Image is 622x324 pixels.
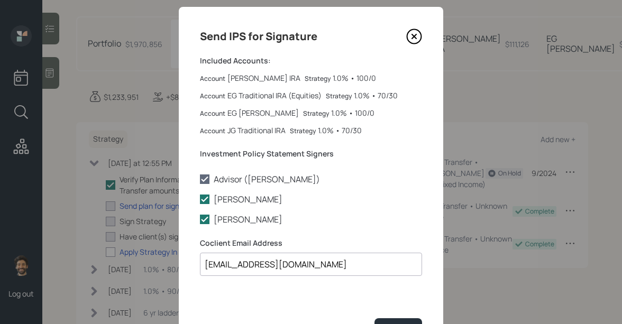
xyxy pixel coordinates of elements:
div: EG [PERSON_NAME] [227,107,299,118]
label: Account [200,127,225,136]
label: [PERSON_NAME] [200,193,422,205]
div: EG Traditional IRA (Equities) [227,90,322,101]
label: Strategy [290,127,316,136]
label: Coclient Email Address [200,238,422,248]
label: Investment Policy Statement Signers [200,149,422,159]
label: [PERSON_NAME] [200,214,422,225]
label: Strategy [305,75,331,84]
div: [PERSON_NAME] IRA [227,72,300,84]
div: 1.0% • 100/0 [331,107,374,118]
label: Included Accounts: [200,55,422,66]
div: 1.0% • 70/30 [354,90,398,101]
label: Strategy [303,109,329,118]
div: 1.0% • 100/0 [333,72,376,84]
label: Account [200,75,225,84]
div: JG Traditional IRA [227,125,286,136]
div: 1.0% • 70/30 [318,125,362,136]
label: Account [200,109,225,118]
label: Strategy [326,92,352,101]
label: Account [200,92,225,101]
label: Advisor ([PERSON_NAME]) [200,173,422,185]
h4: Send IPS for Signature [200,28,317,45]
